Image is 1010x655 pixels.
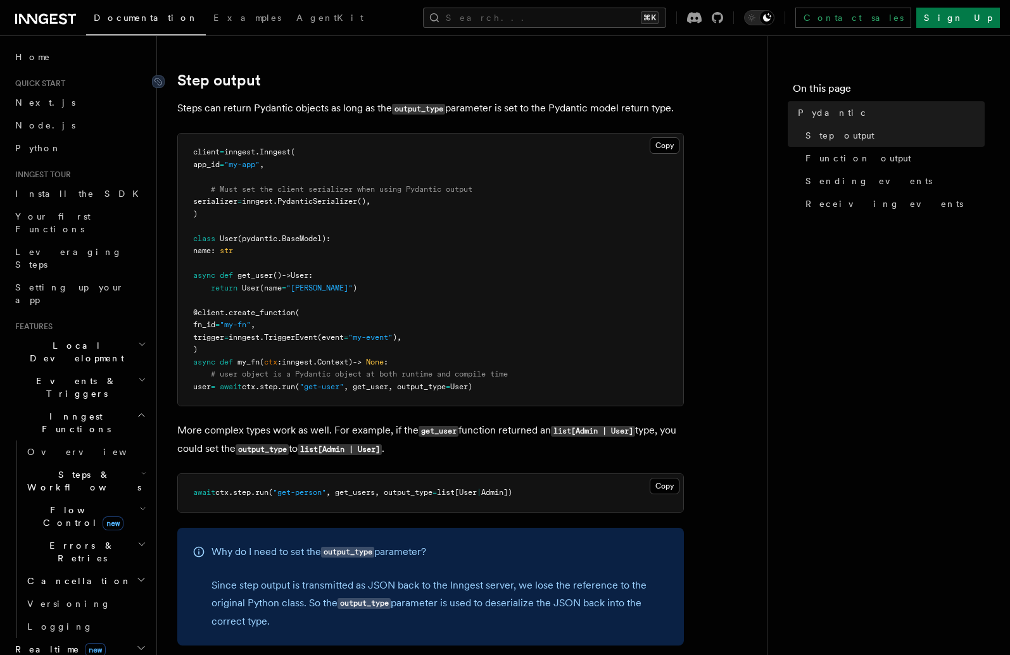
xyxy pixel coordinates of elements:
[22,570,149,592] button: Cancellation
[22,504,139,529] span: Flow Control
[193,271,215,280] span: async
[224,147,255,156] span: inngest
[268,488,273,497] span: (
[10,321,53,332] span: Features
[805,197,963,210] span: Receiving events
[255,382,260,391] span: .
[251,488,255,497] span: .
[260,382,277,391] span: step
[220,234,237,243] span: User
[27,621,93,632] span: Logging
[15,282,124,305] span: Setting up your app
[800,124,985,147] a: Step output
[10,334,149,370] button: Local Development
[260,358,264,366] span: (
[10,182,149,205] a: Install the SDK
[237,271,273,280] span: get_user
[446,382,450,391] span: =
[233,488,251,497] span: step
[295,308,300,317] span: (
[348,333,393,342] span: "my-event"
[10,440,149,638] div: Inngest Functions
[357,197,370,206] span: (),
[211,543,669,561] p: Why do I need to set the parameter?
[236,444,289,455] code: output_type
[344,382,446,391] span: , get_user, output_type
[193,308,224,317] span: @client
[220,382,242,391] span: await
[264,333,317,342] span: TriggerEvent
[264,358,277,366] span: ctx
[916,8,1000,28] a: Sign Up
[193,382,211,391] span: user
[193,147,220,156] span: client
[744,10,774,25] button: Toggle dark mode
[193,160,220,169] span: app_id
[177,421,684,458] p: More complex types work as well. For example, if the function returned an type, you could set the...
[641,11,659,24] kbd: ⌘K
[10,78,65,89] span: Quick start
[298,444,382,455] code: list[Admin | User]
[211,577,669,630] p: Since step output is transmitted as JSON back to the Inngest server, we lose the reference to the...
[22,615,149,638] a: Logging
[22,539,137,565] span: Errors & Retries
[220,358,233,366] span: def
[273,271,282,280] span: ()
[193,488,215,497] span: await
[22,468,141,494] span: Steps & Workflows
[366,358,384,366] span: None
[481,488,512,497] span: Admin])
[206,4,289,34] a: Examples
[15,51,51,63] span: Home
[551,426,635,437] code: list[Admin | User]
[10,137,149,159] a: Python
[15,211,91,234] span: Your first Functions
[22,592,149,615] a: Versioning
[94,13,198,23] span: Documentation
[22,575,132,587] span: Cancellation
[193,234,215,243] span: class
[282,382,295,391] span: run
[322,234,331,243] span: ):
[300,382,344,391] span: "get-user"
[15,189,146,199] span: Install the SDK
[384,358,388,366] span: :
[15,97,75,108] span: Next.js
[805,175,932,187] span: Sending events
[103,516,123,530] span: new
[650,478,679,494] button: Copy
[277,234,282,243] span: .
[224,308,229,317] span: .
[211,284,237,292] span: return
[321,547,374,558] code: output_type
[317,358,353,366] span: Context)
[229,333,264,342] span: inngest.
[211,246,215,255] span: :
[229,488,233,497] span: .
[224,160,260,169] span: "my-app"
[10,405,149,440] button: Inngest Functions
[260,284,282,292] span: (name
[282,284,286,292] span: =
[793,81,985,101] h4: On this page
[805,129,874,142] span: Step output
[193,345,198,354] span: )
[353,284,357,292] span: )
[260,147,291,156] span: Inngest
[437,488,477,497] span: list[User
[291,147,295,156] span: (
[10,240,149,276] a: Leveraging Steps
[282,358,313,366] span: inngest
[277,382,282,391] span: .
[193,197,237,206] span: serializer
[800,147,985,170] a: Function output
[289,4,371,34] a: AgentKit
[242,197,277,206] span: inngest.
[798,106,868,119] span: Pydantic
[193,246,211,255] span: name
[419,426,458,437] code: get_user
[224,333,229,342] span: =
[211,382,215,391] span: =
[793,101,985,124] a: Pydantic
[10,339,138,365] span: Local Development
